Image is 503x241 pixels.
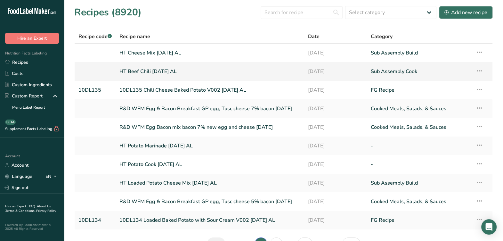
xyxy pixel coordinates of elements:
a: [DATE] [308,120,363,134]
a: R&D WFM Egg Bacon mix bacon 7% new egg and cheese [DATE]_ [119,120,300,134]
a: Sub Assembly Cook [371,65,468,78]
a: FG Recipe [371,83,468,97]
a: Cooked Meals, Salads, & Sauces [371,195,468,208]
a: [DATE] [308,102,363,115]
a: HT Cheese Mix [DATE] AL [119,46,300,60]
a: Sub Assembly Build [371,176,468,190]
button: Hire an Expert [5,33,59,44]
span: Recipe name [119,33,150,40]
a: HT Potato Marinade [DATE] AL [119,139,300,153]
div: Powered By FoodLabelMaker © 2025 All Rights Reserved [5,223,59,231]
a: Privacy Policy [36,209,56,213]
h1: Recipes (8920) [74,5,142,20]
a: Hire an Expert . [5,204,28,209]
a: Cooked Meals, Salads, & Sauces [371,102,468,115]
a: [DATE] [308,213,363,227]
span: Category [371,33,393,40]
span: Date [308,33,320,40]
a: [DATE] [308,176,363,190]
span: Recipe code [78,33,112,40]
a: 10DL135 [78,83,112,97]
a: 10DL135 Chili Cheese Baked Potato V002 [DATE] AL [119,83,300,97]
a: [DATE] [308,83,363,97]
a: HT Loaded Potato Cheese Mix [DATE] AL [119,176,300,190]
div: Add new recipe [444,9,487,16]
a: HT Potato Cook [DATE] AL [119,158,300,171]
a: About Us . [5,204,51,213]
div: Custom Report [5,93,43,99]
a: Language [5,171,32,182]
a: [DATE] [308,195,363,208]
a: [DATE] [308,158,363,171]
div: EN [45,173,59,180]
a: FAQ . [29,204,37,209]
a: FG Recipe [371,213,468,227]
a: R&D WFM Egg & Bacon Breakfast GP egg, Tusc cheese 7% bacon [DATE] [119,102,300,115]
div: Open Intercom Messenger [481,219,497,235]
div: BETA [5,120,16,125]
a: - [371,139,468,153]
a: R&D WFM Egg & Bacon Breakfast GP egg, Tusc cheese 5% bacon [DATE] [119,195,300,208]
a: [DATE] [308,65,363,78]
input: Search for recipe [261,6,343,19]
a: [DATE] [308,139,363,153]
a: 10DL134 [78,213,112,227]
a: - [371,158,468,171]
button: Add new recipe [439,6,493,19]
a: Terms & Conditions . [5,209,36,213]
a: [DATE] [308,46,363,60]
a: Sub Assembly Build [371,46,468,60]
a: Cooked Meals, Salads, & Sauces [371,120,468,134]
a: HT Beef Chili [DATE] AL [119,65,300,78]
a: 10DL134 Loaded Baked Potato with Sour Cream V002 [DATE] AL [119,213,300,227]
